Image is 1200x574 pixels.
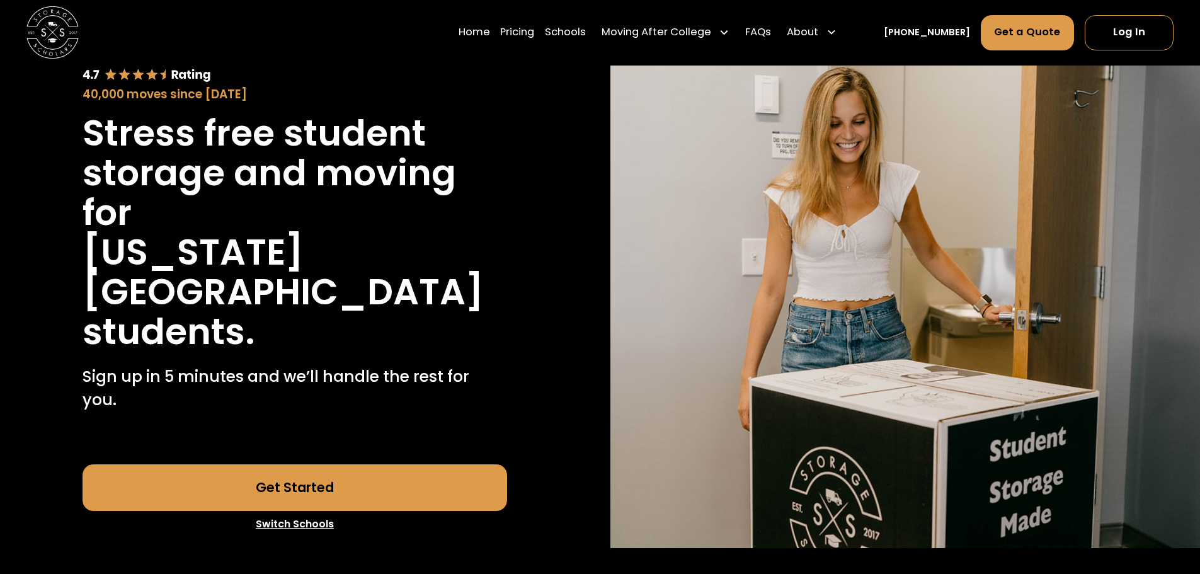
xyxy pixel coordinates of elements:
[83,365,507,412] p: Sign up in 5 minutes and we’ll handle the rest for you.
[459,14,490,51] a: Home
[545,14,586,51] a: Schools
[83,464,507,512] a: Get Started
[26,6,79,59] img: Storage Scholars main logo
[83,232,507,312] h1: [US_STATE][GEOGRAPHIC_DATA]
[597,14,735,51] div: Moving After College
[884,26,970,40] a: [PHONE_NUMBER]
[83,113,507,232] h1: Stress free student storage and moving for
[500,14,534,51] a: Pricing
[83,86,507,103] div: 40,000 moves since [DATE]
[83,312,255,352] h1: students.
[745,14,771,51] a: FAQs
[1085,15,1174,50] a: Log In
[610,23,1200,548] img: Storage Scholars will have everything waiting for you in your room when you arrive to campus.
[83,511,507,537] a: Switch Schools
[602,25,711,41] div: Moving After College
[782,14,842,51] div: About
[981,15,1075,50] a: Get a Quote
[787,25,818,41] div: About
